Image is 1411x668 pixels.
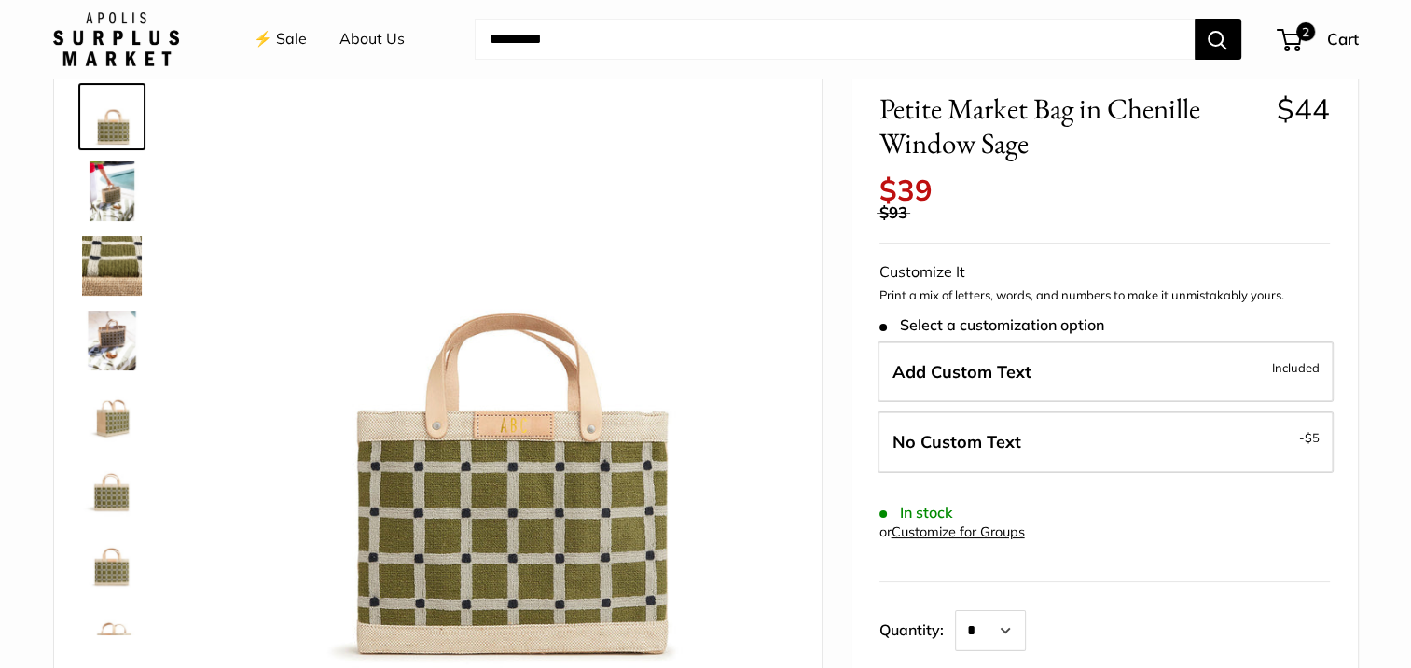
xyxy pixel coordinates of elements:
[879,504,953,522] span: In stock
[82,161,142,221] img: Petite Market Bag in Chenille Window Sage
[475,19,1195,60] input: Search...
[82,535,142,594] img: Petite Market Bag in Chenille Window Sage
[879,202,907,222] span: $93
[878,341,1334,403] label: Add Custom Text
[78,307,145,374] a: Petite Market Bag in Chenille Window Sage
[1279,24,1359,54] a: 2 Cart
[879,286,1330,305] p: Print a mix of letters, words, and numbers to make it unmistakably yours.
[1305,430,1320,445] span: $5
[254,25,307,53] a: ⚡️ Sale
[878,411,1334,473] label: Leave Blank
[1195,19,1241,60] button: Search
[78,232,145,299] a: Petite Market Bag in Chenille Window Sage
[879,605,955,651] label: Quantity:
[1327,29,1359,49] span: Cart
[1277,90,1330,127] span: $44
[82,236,142,296] img: Petite Market Bag in Chenille Window Sage
[82,311,142,370] img: Petite Market Bag in Chenille Window Sage
[879,91,1263,160] span: Petite Market Bag in Chenille Window Sage
[892,361,1031,383] span: Add Custom Text
[892,431,1021,452] span: No Custom Text
[879,258,1330,286] div: Customize It
[82,460,142,520] img: Petite Market Bag in Chenille Window Sage
[339,25,405,53] a: About Us
[1299,426,1320,449] span: -
[78,382,145,449] a: Petite Market Bag in Chenille Window Sage
[892,523,1025,540] a: Customize for Groups
[78,83,145,150] a: Petite Market Bag in Chenille Window Sage
[879,316,1104,334] span: Select a customization option
[78,158,145,225] a: Petite Market Bag in Chenille Window Sage
[82,385,142,445] img: Petite Market Bag in Chenille Window Sage
[78,531,145,598] a: Petite Market Bag in Chenille Window Sage
[879,172,933,208] span: $39
[879,520,1025,545] div: or
[1272,356,1320,379] span: Included
[1295,22,1314,41] span: 2
[53,12,179,66] img: Apolis: Surplus Market
[78,456,145,523] a: Petite Market Bag in Chenille Window Sage
[82,87,142,146] img: Petite Market Bag in Chenille Window Sage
